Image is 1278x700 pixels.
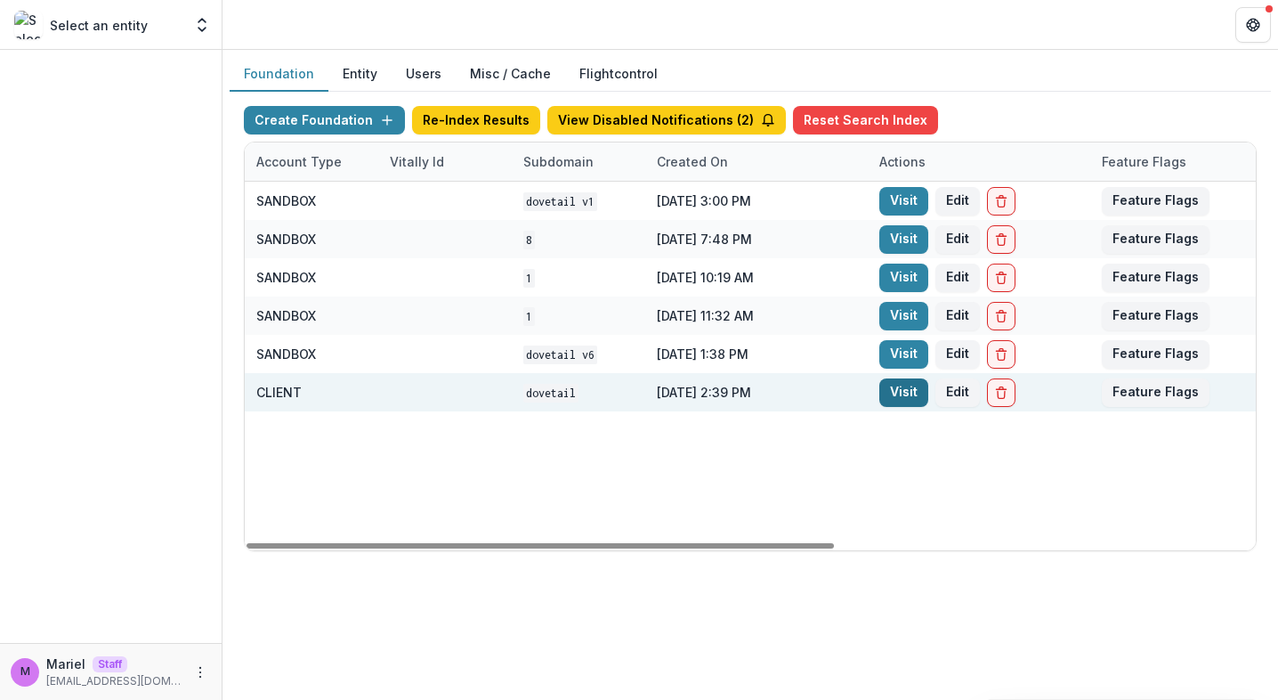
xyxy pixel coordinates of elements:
p: Select an entity [50,16,148,35]
button: Feature Flags [1102,378,1209,407]
div: Created on [646,152,739,171]
button: Feature Flags [1102,302,1209,330]
button: Users [392,57,456,92]
div: [DATE] 2:39 PM [646,373,869,411]
button: View Disabled Notifications (2) [547,106,786,134]
button: Delete Foundation [987,225,1015,254]
div: Account Type [246,152,352,171]
div: SANDBOX [256,230,316,248]
a: Visit [879,225,928,254]
div: SANDBOX [256,191,316,210]
button: Delete Foundation [987,378,1015,407]
div: [DATE] 1:38 PM [646,335,869,373]
p: Mariel [46,655,85,673]
div: CLIENT [256,383,302,402]
div: Subdomain [513,142,646,181]
div: Subdomain [513,152,604,171]
code: Dovetail V1 [523,192,597,211]
div: [DATE] 10:19 AM [646,258,869,297]
img: Select an entity [14,11,43,39]
button: Foundation [230,57,328,92]
code: 8 [523,231,535,249]
button: Edit [935,378,980,407]
a: Visit [879,302,928,330]
div: SANDBOX [256,306,316,325]
div: Actions [869,142,1091,181]
button: Get Help [1235,7,1271,43]
button: Entity [328,57,392,92]
button: Edit [935,264,980,292]
button: Feature Flags [1102,225,1209,254]
a: Visit [879,340,928,369]
div: Account Type [246,142,379,181]
button: Reset Search Index [793,106,938,134]
a: Visit [879,378,928,407]
div: SANDBOX [256,268,316,287]
button: More [190,662,211,683]
p: Staff [93,656,127,672]
div: [DATE] 11:32 AM [646,297,869,335]
code: Dovetail [523,384,578,403]
div: Vitally Id [379,142,513,181]
button: Create Foundation [244,106,405,134]
a: Flightcontrol [579,64,658,83]
div: Mariel [20,666,30,678]
button: Delete Foundation [987,264,1015,292]
button: Feature Flags [1102,264,1209,292]
button: Re-Index Results [412,106,540,134]
button: Edit [935,340,980,369]
button: Delete Foundation [987,187,1015,216]
div: Actions [869,152,936,171]
button: Feature Flags [1102,187,1209,216]
div: Vitally Id [379,152,455,171]
div: Created on [646,142,869,181]
a: Visit [879,264,928,292]
div: [DATE] 7:48 PM [646,220,869,258]
button: Open entity switcher [190,7,214,43]
button: Edit [935,302,980,330]
div: Feature Flags [1091,152,1197,171]
button: Edit [935,225,980,254]
p: [EMAIL_ADDRESS][DOMAIN_NAME] [46,673,182,689]
code: Dovetail V6 [523,346,597,364]
code: 1 [523,269,535,288]
button: Delete Foundation [987,340,1015,369]
div: SANDBOX [256,345,316,363]
a: Visit [879,187,928,216]
code: 1 [523,307,535,326]
button: Edit [935,187,980,216]
div: [DATE] 3:00 PM [646,182,869,220]
button: Misc / Cache [456,57,565,92]
button: Delete Foundation [987,302,1015,330]
button: Feature Flags [1102,340,1209,369]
